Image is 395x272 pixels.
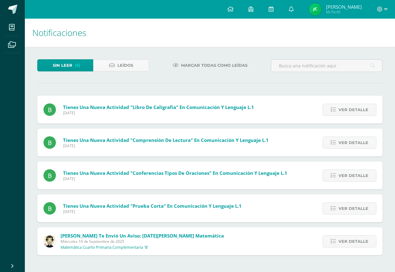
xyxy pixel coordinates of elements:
[43,235,56,247] img: 4bd1cb2f26ef773666a99eb75019340a.png
[309,3,321,16] img: 465d59f71847f9b500bd2f6555298370.png
[93,59,149,71] a: Leídos
[117,60,133,71] span: Leídos
[63,170,287,176] span: Tienes una nueva actividad "Conferencias tipos de oraciones" En Comunicación y Lenguaje L.1
[338,137,368,148] span: Ver detalle
[53,60,72,71] span: Sin leer
[63,143,269,148] span: [DATE]
[338,170,368,181] span: Ver detalle
[63,209,242,214] span: [DATE]
[326,9,362,15] span: Mi Perfil
[61,239,224,244] span: Miércoles 10 de Septiembre de 2025
[181,60,247,71] span: Marcar todas como leídas
[63,110,254,116] span: [DATE]
[338,104,368,116] span: Ver detalle
[61,233,224,239] span: [PERSON_NAME] te envió un aviso: [DATE][PERSON_NAME] Matemática
[32,27,86,39] span: Notificaciones
[165,59,255,71] a: Marcar todas como leídas
[338,236,368,247] span: Ver detalle
[63,104,254,110] span: Tienes una nueva actividad "Libro de caligrafía" En Comunicación y Lenguaje L.1
[75,60,80,71] span: (6)
[37,59,93,71] a: Sin leer(6)
[63,137,269,143] span: Tienes una nueva actividad "Comprensión de lectura" En Comunicación y Lenguaje L.1
[271,60,382,72] input: Busca una notificación aquí
[63,203,242,209] span: Tienes una nueva actividad "Prueba corta" En Comunicación y Lenguaje L.1
[61,245,148,250] p: Matemática Cuarto Primaria Complementaria 'B'
[326,4,362,10] span: [PERSON_NAME]
[63,176,287,181] span: [DATE]
[338,203,368,214] span: Ver detalle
